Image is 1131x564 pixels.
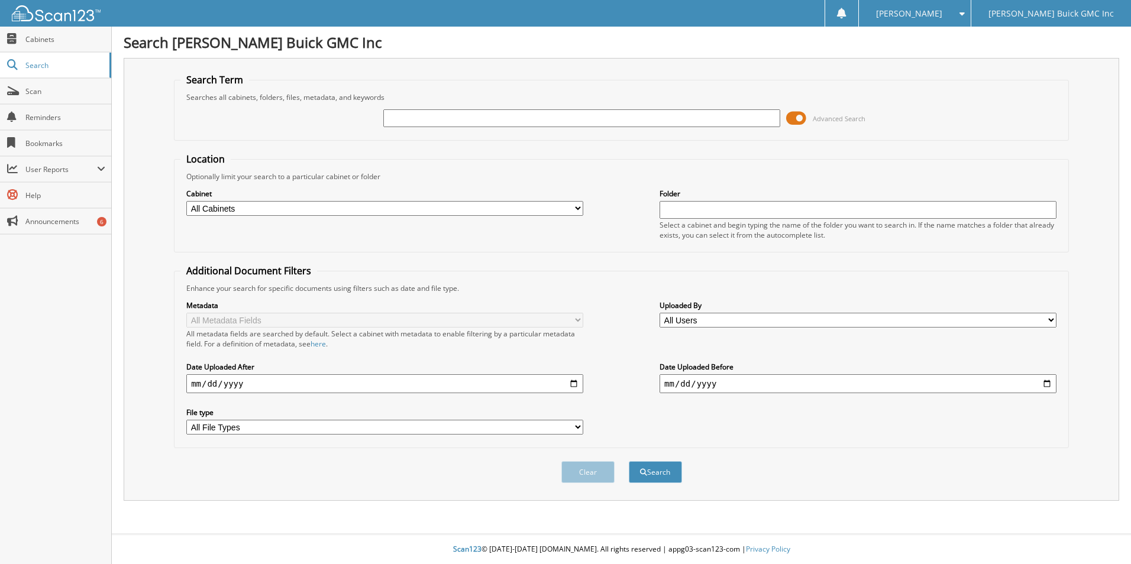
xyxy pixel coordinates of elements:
[112,535,1131,564] div: © [DATE]-[DATE] [DOMAIN_NAME]. All rights reserved | appg03-scan123-com |
[660,374,1056,393] input: end
[97,217,106,226] div: 6
[180,171,1062,181] div: Optionally limit your search to a particular cabinet or folder
[180,283,1062,293] div: Enhance your search for specific documents using filters such as date and file type.
[988,10,1114,17] span: [PERSON_NAME] Buick GMC Inc
[180,73,249,86] legend: Search Term
[660,220,1056,240] div: Select a cabinet and begin typing the name of the folder you want to search in. If the name match...
[180,264,317,277] legend: Additional Document Filters
[629,461,682,483] button: Search
[25,216,105,226] span: Announcements
[12,5,101,21] img: scan123-logo-white.svg
[25,86,105,96] span: Scan
[186,300,583,310] label: Metadata
[25,60,104,70] span: Search
[186,407,583,417] label: File type
[876,10,942,17] span: [PERSON_NAME]
[186,189,583,199] label: Cabinet
[311,339,326,349] a: here
[25,164,97,174] span: User Reports
[180,153,231,166] legend: Location
[660,362,1056,372] label: Date Uploaded Before
[124,33,1119,52] h1: Search [PERSON_NAME] Buick GMC Inc
[561,461,615,483] button: Clear
[453,544,482,554] span: Scan123
[186,362,583,372] label: Date Uploaded After
[25,138,105,148] span: Bookmarks
[186,329,583,349] div: All metadata fields are searched by default. Select a cabinet with metadata to enable filtering b...
[1072,507,1131,564] iframe: Chat Widget
[25,112,105,122] span: Reminders
[660,189,1056,199] label: Folder
[813,114,865,123] span: Advanced Search
[25,34,105,44] span: Cabinets
[25,190,105,200] span: Help
[180,92,1062,102] div: Searches all cabinets, folders, files, metadata, and keywords
[746,544,790,554] a: Privacy Policy
[186,374,583,393] input: start
[660,300,1056,310] label: Uploaded By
